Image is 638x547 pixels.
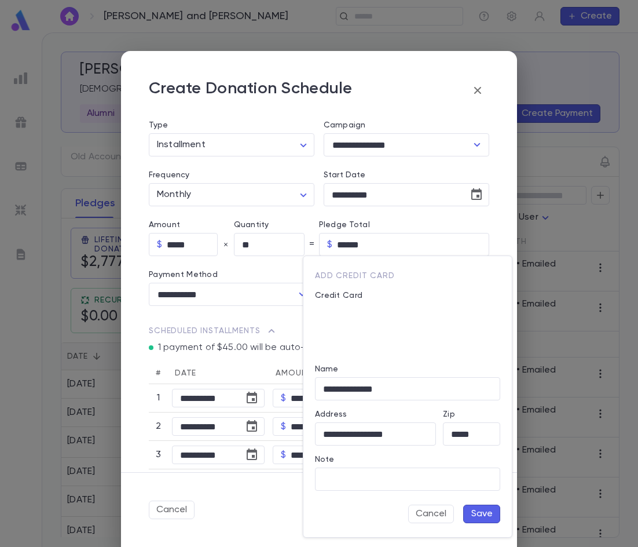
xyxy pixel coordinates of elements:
label: Name [315,364,339,374]
label: Note [315,455,335,464]
button: Cancel [408,505,454,523]
label: Zip [443,410,454,419]
span: Add Credit Card [315,272,395,280]
button: Save [463,505,500,523]
p: Credit Card [315,291,500,300]
label: Address [315,410,347,419]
